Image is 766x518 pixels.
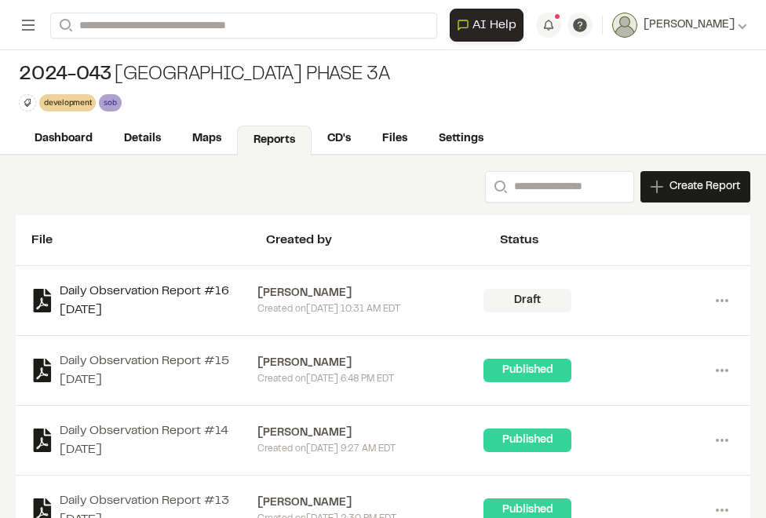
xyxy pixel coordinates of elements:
div: Created on [DATE] 10:31 AM EDT [257,302,483,316]
a: Settings [423,124,499,154]
div: Created by [266,231,501,250]
a: Daily Observation Report #15 [DATE] [31,352,257,389]
div: Created on [DATE] 6:48 PM EDT [257,372,483,386]
div: [PERSON_NAME] [257,425,483,442]
button: Search [485,171,513,202]
span: [PERSON_NAME] [644,16,735,34]
div: [PERSON_NAME] [257,285,483,302]
a: Files [367,124,423,154]
span: Create Report [669,178,740,195]
div: development [39,94,96,111]
div: Draft [483,289,571,312]
div: Published [483,429,571,452]
button: [PERSON_NAME] [612,13,747,38]
div: File [31,231,266,250]
span: AI Help [472,16,516,35]
a: Reports [237,126,312,155]
div: sob [99,94,121,111]
button: Open AI Assistant [450,9,523,42]
button: Search [50,13,78,38]
div: Created on [DATE] 9:27 AM EDT [257,442,483,456]
a: Details [108,124,177,154]
a: Dashboard [19,124,108,154]
a: Daily Observation Report #14 [DATE] [31,421,257,459]
div: [PERSON_NAME] [257,494,483,512]
a: Maps [177,124,237,154]
div: [PERSON_NAME] [257,355,483,372]
div: Published [483,359,571,382]
a: CD's [312,124,367,154]
a: Daily Observation Report #16 [DATE] [31,282,257,319]
img: User [612,13,637,38]
div: [GEOGRAPHIC_DATA] Phase 3A [19,63,390,88]
span: 2024-043 [19,63,111,88]
div: Open AI Assistant [450,9,530,42]
div: Status [500,231,735,250]
button: Edit Tags [19,94,36,111]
